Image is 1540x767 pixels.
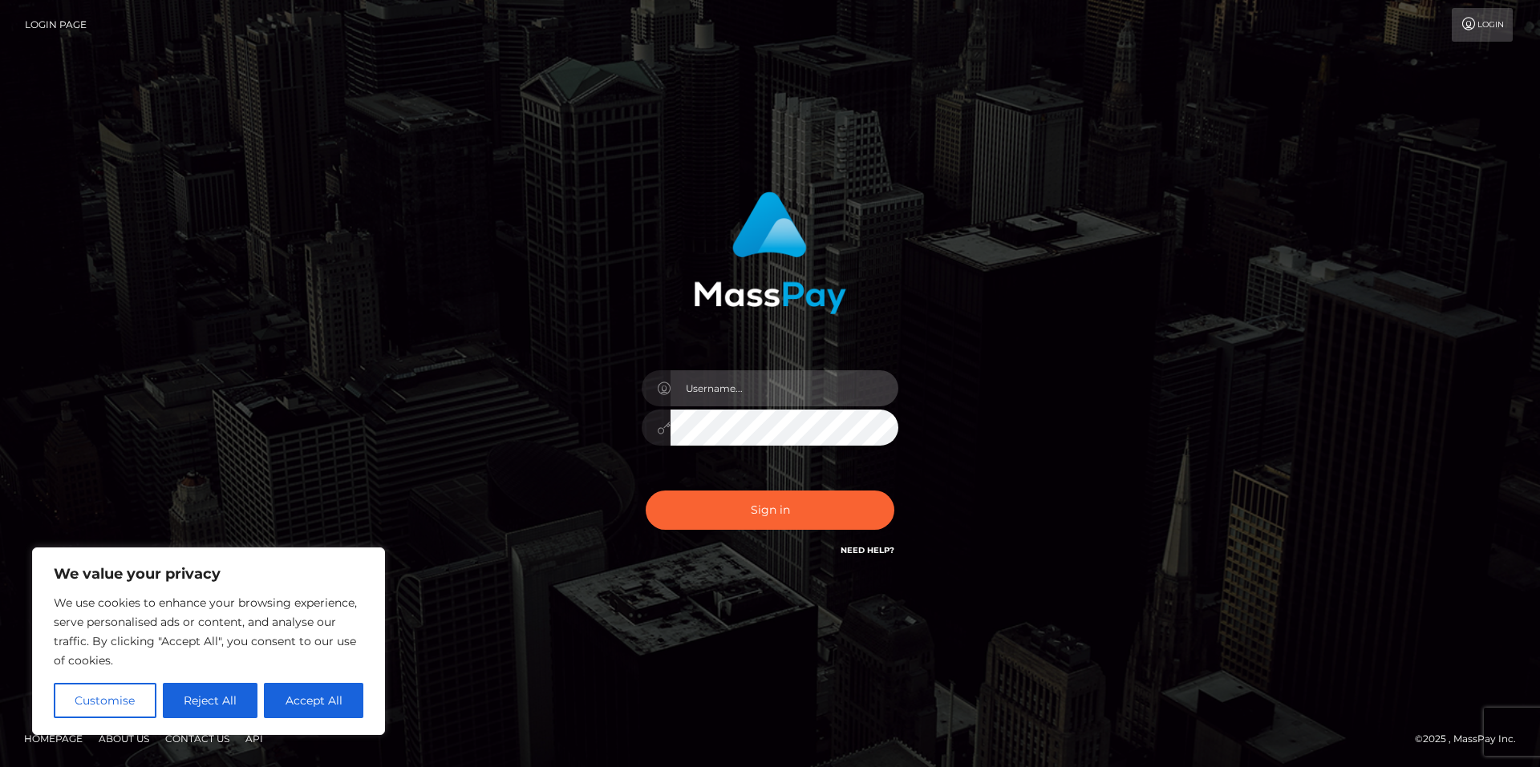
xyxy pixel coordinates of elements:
[646,490,894,530] button: Sign in
[54,564,363,583] p: We value your privacy
[694,192,846,314] img: MassPay Login
[1415,730,1528,748] div: © 2025 , MassPay Inc.
[159,726,236,751] a: Contact Us
[54,683,156,718] button: Customise
[25,8,87,42] a: Login Page
[264,683,363,718] button: Accept All
[18,726,89,751] a: Homepage
[54,593,363,670] p: We use cookies to enhance your browsing experience, serve personalised ads or content, and analys...
[671,370,898,406] input: Username...
[841,545,894,555] a: Need Help?
[163,683,258,718] button: Reject All
[32,547,385,735] div: We value your privacy
[92,726,156,751] a: About Us
[1452,8,1513,42] a: Login
[239,726,269,751] a: API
